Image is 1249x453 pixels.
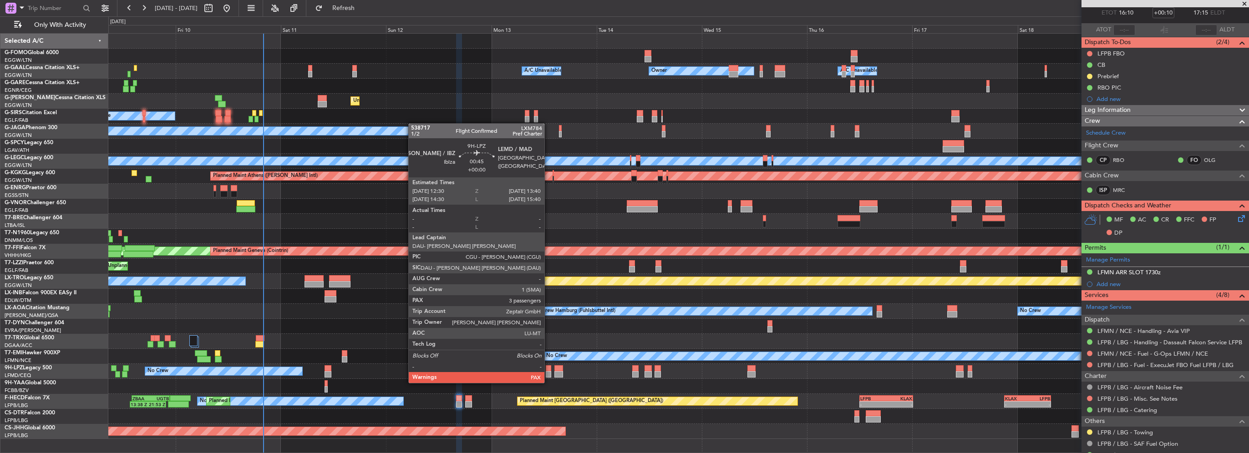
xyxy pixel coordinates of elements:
[131,402,148,407] div: 13:38 Z
[1187,155,1202,165] div: FO
[5,125,57,131] a: G-JAGAPhenom 300
[1086,303,1132,312] a: Manage Services
[1204,156,1224,164] a: OLG
[5,230,30,236] span: T7-N1960
[5,207,28,214] a: EGLF/FAB
[5,170,55,176] a: G-KGKGLegacy 600
[5,290,22,296] span: LX-INB
[1219,25,1234,35] span: ALDT
[5,425,24,431] span: CS-JHH
[5,297,31,304] a: EDLW/DTM
[5,50,59,55] a: G-FOMOGlobal 6000
[524,64,562,78] div: A/C Unavailable
[5,267,28,274] a: EGLF/FAB
[28,1,80,15] input: Trip Number
[5,275,53,281] a: LX-TROLegacy 650
[5,350,22,356] span: T7-EMI
[1085,243,1106,253] span: Permits
[353,94,503,108] div: Unplanned Maint [GEOGRAPHIC_DATA] ([GEOGRAPHIC_DATA])
[1097,383,1183,391] a: LFPB / LBG - Aircraft Noise Fee
[1085,37,1131,48] span: Dispatch To-Dos
[860,402,886,407] div: -
[5,245,20,251] span: T7-FFI
[1097,361,1234,369] a: LFPB / LBG - Fuel - ExecuJet FBO Fuel LFPB / LBG
[1085,416,1105,427] span: Others
[5,252,31,259] a: VHHH/HKG
[1113,156,1133,164] a: RBO
[5,260,54,266] a: T7-LZZIPraetor 600
[1005,396,1028,401] div: KLAX
[5,185,56,191] a: G-ENRGPraetor 600
[1210,9,1225,18] span: ELDT
[5,305,25,311] span: LX-AOA
[5,237,33,244] a: DNMM/LOS
[1184,216,1194,225] span: FFC
[1113,25,1135,35] input: --:--
[1086,129,1126,138] a: Schedule Crew
[386,25,491,33] div: Sun 12
[5,230,59,236] a: T7-N1960Legacy 650
[860,396,886,401] div: LFPB
[1119,9,1133,18] span: 16:10
[5,50,28,55] span: G-FOMO
[1085,201,1171,211] span: Dispatch Checks and Weather
[151,396,169,401] div: UGTB
[176,25,281,33] div: Fri 10
[5,87,32,94] a: EGNR/CEG
[5,147,29,154] a: LGAV/ATH
[1027,396,1050,401] div: LFPB
[5,380,25,386] span: 9H-YAA
[1138,216,1146,225] span: AC
[1005,402,1028,407] div: -
[807,25,912,33] div: Thu 16
[1216,242,1229,252] span: (1/1)
[1097,280,1244,288] div: Add new
[5,117,28,124] a: EGLF/FAB
[520,394,663,408] div: Planned Maint [GEOGRAPHIC_DATA] ([GEOGRAPHIC_DATA])
[5,102,32,109] a: EGGW/LTN
[5,110,22,116] span: G-SIRS
[1085,371,1107,382] span: Charter
[423,274,492,288] div: Planned Maint Riga (Riga Intl)
[1193,9,1208,18] span: 17:15
[1020,304,1041,318] div: No Crew
[5,312,58,319] a: [PERSON_NAME]/QSA
[213,169,318,183] div: Planned Maint Athens ([PERSON_NAME] Intl)
[5,140,53,146] a: G-SPCYLegacy 650
[1097,440,1178,448] a: LFPB / LBG - SAF Fuel Option
[5,365,23,371] span: 9H-LPZ
[5,140,24,146] span: G-SPCY
[5,357,31,364] a: LFMN/NCE
[209,394,352,408] div: Planned Maint [GEOGRAPHIC_DATA] ([GEOGRAPHIC_DATA])
[5,72,32,79] a: EGGW/LTN
[492,25,597,33] div: Mon 13
[5,177,32,184] a: EGGW/LTN
[5,305,70,311] a: LX-AOACitation Mustang
[546,349,567,363] div: No Crew
[5,95,106,101] a: G-[PERSON_NAME]Cessna Citation XLS
[5,387,29,394] a: FCBB/BZV
[281,25,386,33] div: Sat 11
[1097,95,1244,103] div: Add new
[5,132,32,139] a: EGGW/LTN
[148,402,165,407] div: 21:53 Z
[1216,290,1229,300] span: (4/8)
[5,162,32,169] a: EGGW/LTN
[1018,25,1123,33] div: Sat 18
[213,244,288,258] div: Planned Maint Geneva (Cointrin)
[1086,256,1130,265] a: Manage Permits
[5,410,55,416] a: CS-DTRFalcon 2000
[1027,402,1050,407] div: -
[5,57,32,64] a: EGGW/LTN
[886,396,912,401] div: KLAX
[1097,84,1121,91] div: RBO PIC
[5,80,80,86] a: G-GARECessna Citation XLS+
[597,25,702,33] div: Tue 14
[5,125,25,131] span: G-JAGA
[1097,327,1190,335] a: LFMN / NCE - Handling - Avia VIP
[1085,171,1119,181] span: Cabin Crew
[71,25,176,33] div: Thu 9
[1102,9,1117,18] span: ETOT
[5,95,55,101] span: G-[PERSON_NAME]
[1085,141,1118,151] span: Flight Crew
